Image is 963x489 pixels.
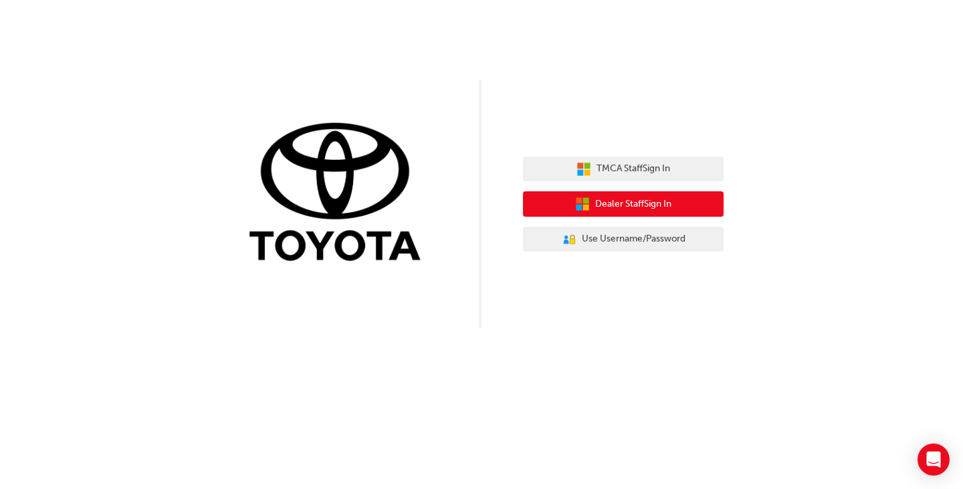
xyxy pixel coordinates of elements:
[523,191,724,217] button: Dealer StaffSign In
[918,444,950,476] div: Open Intercom Messenger
[597,161,670,177] span: TMCA Staff Sign In
[523,227,724,252] button: Use Username/Password
[239,120,440,268] img: Trak
[582,231,685,247] span: Use Username/Password
[595,197,671,212] span: Dealer Staff Sign In
[523,157,724,182] button: TMCA StaffSign In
